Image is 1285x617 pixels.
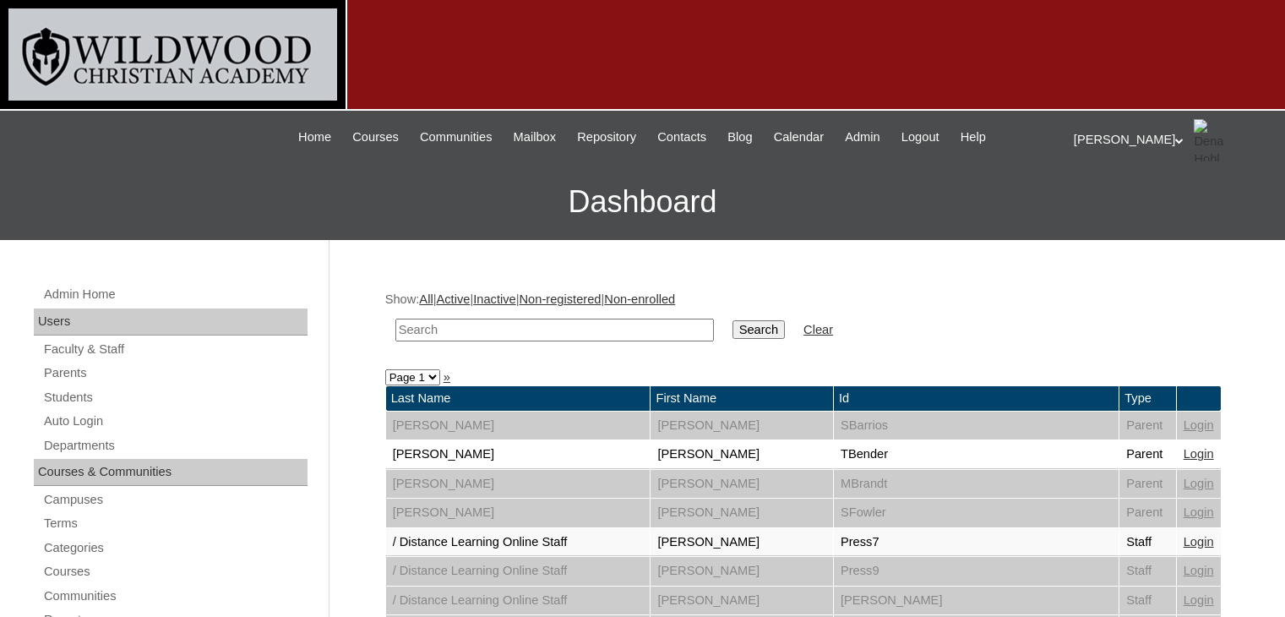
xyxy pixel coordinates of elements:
[834,412,1119,440] td: SBarrios
[834,557,1119,586] td: Press9
[436,292,470,306] a: Active
[344,128,407,147] a: Courses
[651,587,832,615] td: [PERSON_NAME]
[901,128,939,147] span: Logout
[961,128,986,147] span: Help
[1119,528,1176,557] td: Staff
[651,528,832,557] td: [PERSON_NAME]
[386,587,651,615] td: / Distance Learning Online Staff
[386,499,651,527] td: [PERSON_NAME]
[657,128,706,147] span: Contacts
[834,440,1119,469] td: TBender
[42,339,308,360] a: Faculty & Staff
[1119,412,1176,440] td: Parent
[1074,119,1268,161] div: [PERSON_NAME]
[514,128,557,147] span: Mailbox
[444,370,450,384] a: »
[419,292,433,306] a: All
[834,528,1119,557] td: Press7
[34,459,308,486] div: Courses & Communities
[385,291,1222,351] div: Show: | | | |
[952,128,994,147] a: Help
[1119,386,1176,411] td: Type
[649,128,715,147] a: Contacts
[520,292,602,306] a: Non-registered
[386,528,651,557] td: / Distance Learning Online Staff
[420,128,493,147] span: Communities
[42,538,308,559] a: Categories
[651,499,832,527] td: [PERSON_NAME]
[834,470,1119,499] td: MBrandt
[1184,505,1214,519] a: Login
[1184,593,1214,607] a: Login
[34,308,308,336] div: Users
[386,470,651,499] td: [PERSON_NAME]
[893,128,948,147] a: Logout
[651,386,832,411] td: First Name
[834,499,1119,527] td: SFowler
[577,128,636,147] span: Repository
[719,128,760,147] a: Blog
[834,587,1119,615] td: [PERSON_NAME]
[473,292,516,306] a: Inactive
[395,319,714,341] input: Search
[505,128,565,147] a: Mailbox
[604,292,675,306] a: Non-enrolled
[42,489,308,511] a: Campuses
[1184,535,1214,549] a: Login
[836,128,889,147] a: Admin
[386,386,651,411] td: Last Name
[774,128,824,147] span: Calendar
[42,561,308,582] a: Courses
[386,557,651,586] td: / Distance Learning Online Staff
[1184,477,1214,490] a: Login
[651,412,832,440] td: [PERSON_NAME]
[569,128,645,147] a: Repository
[42,513,308,534] a: Terms
[42,411,308,432] a: Auto Login
[386,412,651,440] td: [PERSON_NAME]
[8,8,337,101] img: logo-white.png
[651,470,832,499] td: [PERSON_NAME]
[42,435,308,456] a: Departments
[352,128,399,147] span: Courses
[8,164,1277,240] h3: Dashboard
[1119,499,1176,527] td: Parent
[1119,440,1176,469] td: Parent
[1119,587,1176,615] td: Staff
[651,557,832,586] td: [PERSON_NAME]
[727,128,752,147] span: Blog
[411,128,501,147] a: Communities
[732,320,785,339] input: Search
[1194,119,1236,161] img: Dena Hohl
[42,363,308,384] a: Parents
[1184,418,1214,432] a: Login
[42,284,308,305] a: Admin Home
[834,386,1119,411] td: Id
[386,440,651,469] td: [PERSON_NAME]
[1184,564,1214,577] a: Login
[1119,557,1176,586] td: Staff
[1119,470,1176,499] td: Parent
[803,323,833,336] a: Clear
[1184,447,1214,461] a: Login
[42,387,308,408] a: Students
[765,128,832,147] a: Calendar
[651,440,832,469] td: [PERSON_NAME]
[298,128,331,147] span: Home
[42,586,308,607] a: Communities
[845,128,880,147] span: Admin
[290,128,340,147] a: Home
